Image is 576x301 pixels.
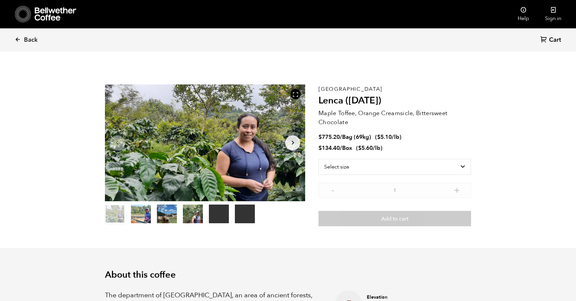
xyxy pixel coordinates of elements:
[318,133,340,141] bdi: 775.20
[24,36,38,44] span: Back
[367,294,461,301] h4: Elevation
[328,186,337,193] button: -
[377,133,380,141] span: $
[342,144,352,152] span: Box
[340,133,342,141] span: /
[340,144,342,152] span: /
[318,109,471,127] p: Maple Toffee, Orange Creamsicle, Bittersweet Chocolate
[377,133,392,141] bdi: 5.10
[375,133,401,141] span: ( )
[358,144,361,152] span: $
[318,144,322,152] span: $
[318,211,471,226] button: Add to cart
[540,36,563,45] a: Cart
[209,205,229,223] video: Your browser does not support the video tag.
[105,270,471,280] h2: About this coffee
[342,133,371,141] span: Bag (69kg)
[318,133,322,141] span: $
[318,144,340,152] bdi: 134.40
[392,133,399,141] span: /lb
[356,144,382,152] span: ( )
[549,36,561,44] span: Cart
[373,144,380,152] span: /lb
[453,186,461,193] button: +
[318,95,471,106] h2: Lenca ([DATE])
[358,144,373,152] bdi: 5.60
[235,205,255,223] video: Your browser does not support the video tag.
